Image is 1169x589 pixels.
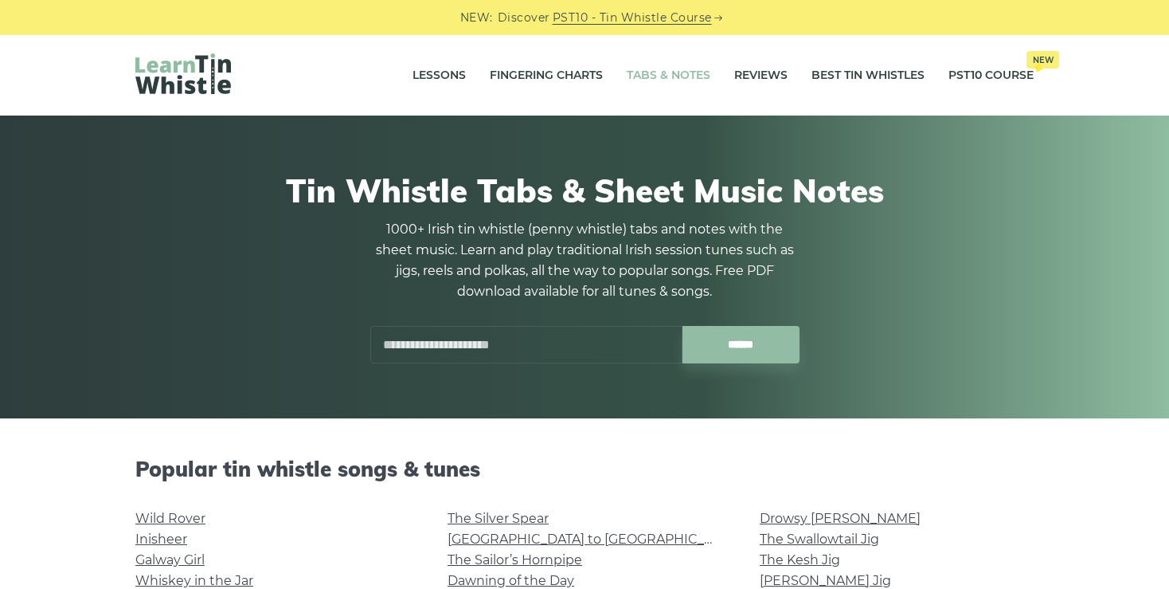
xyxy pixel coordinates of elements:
[760,511,921,526] a: Drowsy [PERSON_NAME]
[135,171,1034,210] h1: Tin Whistle Tabs & Sheet Music Notes
[448,511,549,526] a: The Silver Spear
[135,573,253,588] a: Whiskey in the Jar
[811,56,925,96] a: Best Tin Whistles
[948,56,1034,96] a: PST10 CourseNew
[135,552,205,567] a: Galway Girl
[135,511,205,526] a: Wild Rover
[448,552,582,567] a: The Sailor’s Hornpipe
[412,56,466,96] a: Lessons
[627,56,710,96] a: Tabs & Notes
[369,219,800,302] p: 1000+ Irish tin whistle (penny whistle) tabs and notes with the sheet music. Learn and play tradi...
[734,56,788,96] a: Reviews
[490,56,603,96] a: Fingering Charts
[760,573,891,588] a: [PERSON_NAME] Jig
[135,532,187,547] a: Inisheer
[448,532,741,547] a: [GEOGRAPHIC_DATA] to [GEOGRAPHIC_DATA]
[760,552,840,567] a: The Kesh Jig
[448,573,574,588] a: Dawning of the Day
[1026,51,1059,69] span: New
[135,457,1034,481] h2: Popular tin whistle songs & tunes
[760,532,879,547] a: The Swallowtail Jig
[135,53,231,94] img: LearnTinWhistle.com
